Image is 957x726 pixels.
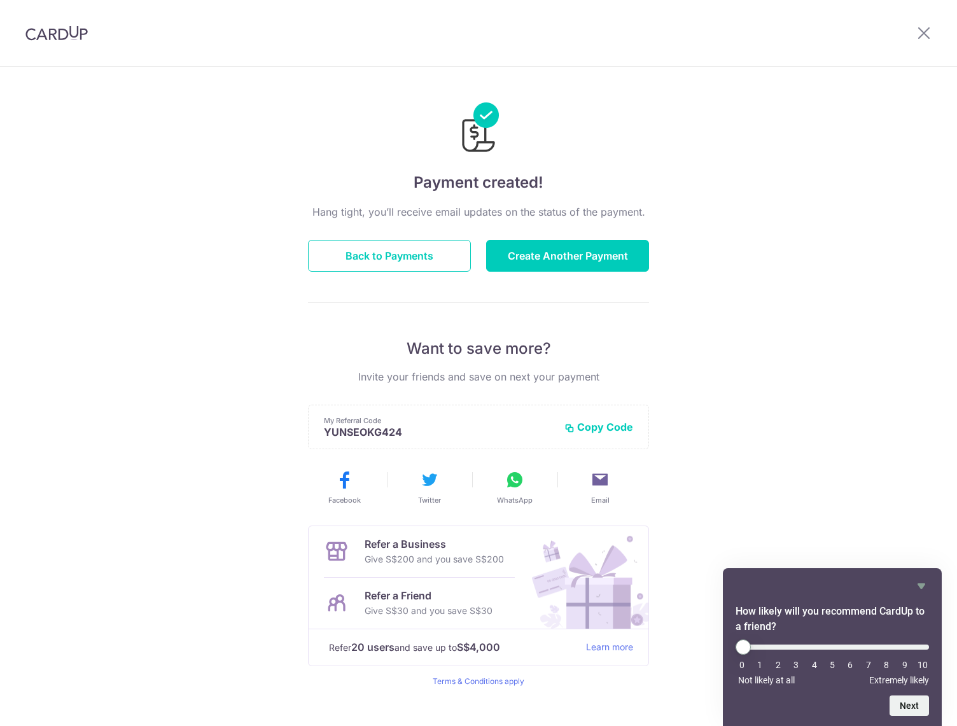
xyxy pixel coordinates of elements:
span: Not likely at all [738,675,795,685]
button: Email [562,470,638,505]
p: Hang tight, you’ll receive email updates on the status of the payment. [308,204,649,220]
li: 4 [808,660,821,670]
button: Copy Code [564,421,633,433]
p: YUNSEOKG424 [324,426,554,438]
li: 0 [736,660,748,670]
h2: How likely will you recommend CardUp to a friend? Select an option from 0 to 10, with 0 being Not... [736,604,929,634]
img: CardUp [25,25,88,41]
li: 10 [916,660,929,670]
p: Give S$200 and you save S$200 [365,552,504,567]
img: Payments [458,102,499,156]
button: Next question [890,695,929,716]
li: 2 [772,660,785,670]
li: 6 [844,660,856,670]
button: Back to Payments [308,240,471,272]
span: Facebook [328,495,361,505]
li: 7 [862,660,875,670]
button: Facebook [307,470,382,505]
li: 8 [880,660,893,670]
li: 9 [898,660,911,670]
p: My Referral Code [324,415,554,426]
button: Hide survey [914,578,929,594]
a: Learn more [586,639,633,655]
button: Create Another Payment [486,240,649,272]
h4: Payment created! [308,171,649,194]
a: Terms & Conditions apply [433,676,524,686]
p: Want to save more? [308,339,649,359]
strong: 20 users [351,639,395,655]
strong: S$4,000 [457,639,500,655]
div: How likely will you recommend CardUp to a friend? Select an option from 0 to 10, with 0 being Not... [736,639,929,685]
div: How likely will you recommend CardUp to a friend? Select an option from 0 to 10, with 0 being Not... [736,578,929,716]
li: 3 [790,660,802,670]
img: Refer [520,526,648,629]
span: Twitter [418,495,441,505]
p: Give S$30 and you save S$30 [365,603,492,618]
p: Refer and save up to [329,639,576,655]
li: 5 [826,660,839,670]
li: 1 [753,660,766,670]
span: Extremely likely [869,675,929,685]
span: WhatsApp [497,495,533,505]
span: Email [591,495,610,505]
p: Refer a Business [365,536,504,552]
p: Invite your friends and save on next your payment [308,369,649,384]
button: Twitter [392,470,467,505]
p: Refer a Friend [365,588,492,603]
button: WhatsApp [477,470,552,505]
